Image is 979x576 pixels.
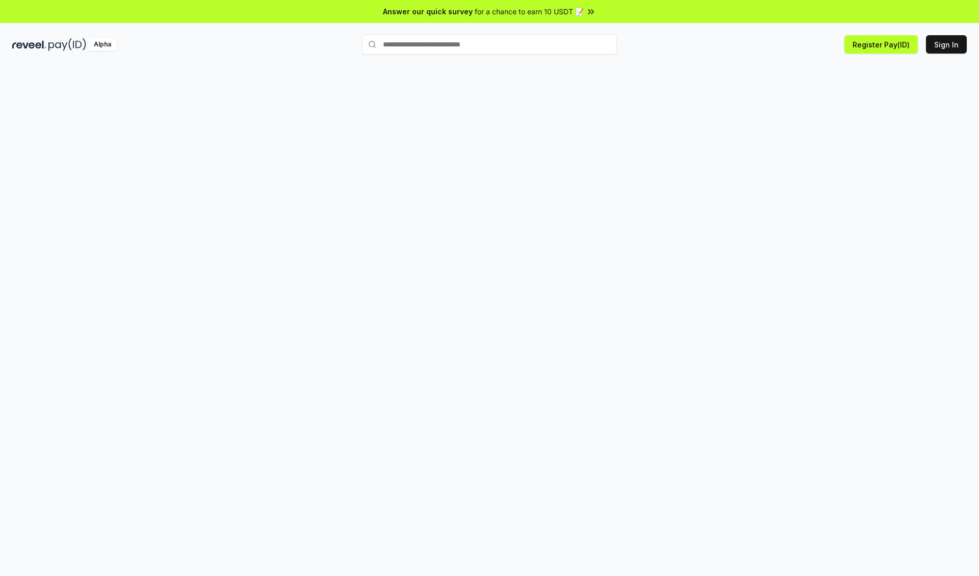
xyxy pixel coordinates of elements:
div: Alpha [88,38,117,51]
img: pay_id [48,38,86,51]
button: Register Pay(ID) [844,35,918,54]
button: Sign In [926,35,967,54]
span: for a chance to earn 10 USDT 📝 [475,6,584,17]
span: Answer our quick survey [383,6,473,17]
img: reveel_dark [12,38,46,51]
